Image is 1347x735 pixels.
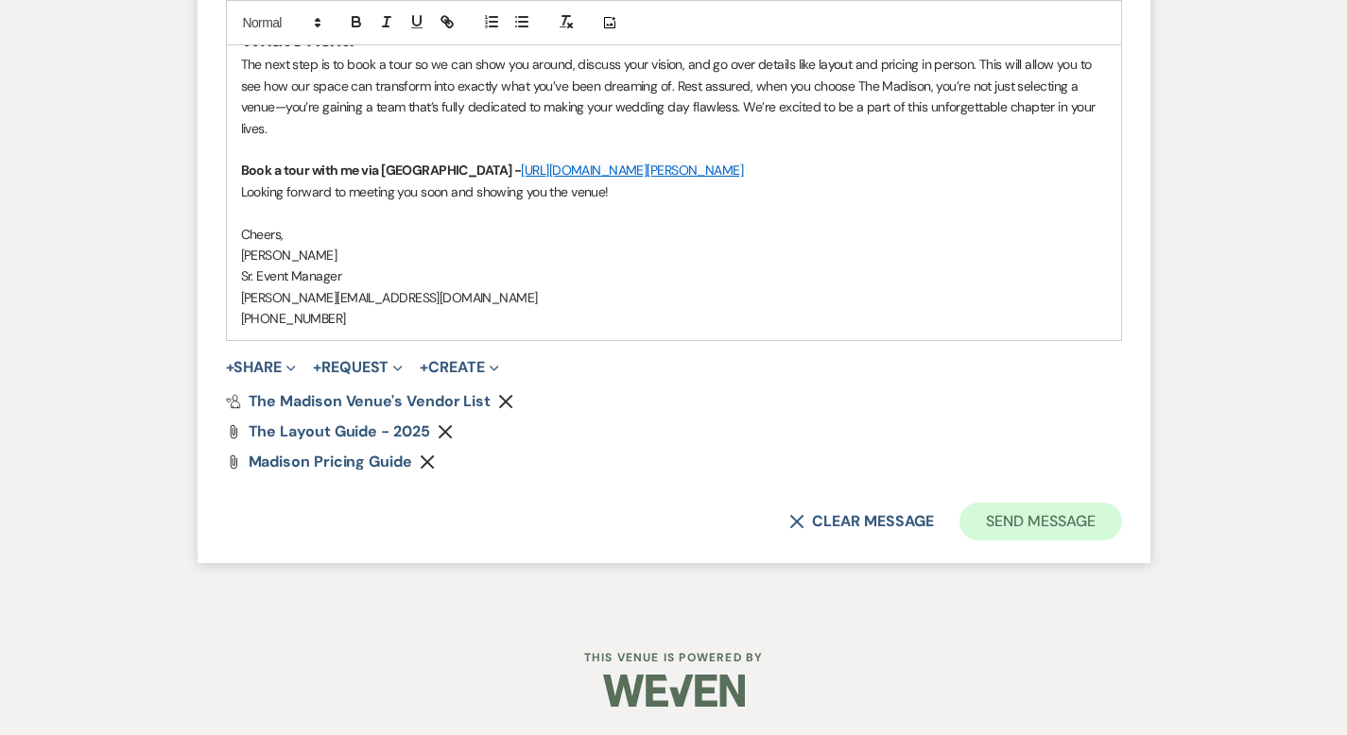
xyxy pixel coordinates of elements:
[241,308,1107,329] p: [PHONE_NUMBER]
[313,360,403,375] button: Request
[420,360,428,375] span: +
[959,503,1121,540] button: Send Message
[241,245,1107,265] p: [PERSON_NAME]
[241,265,1107,286] p: Sr. Event Manager
[241,181,1107,202] p: Looking forward to meeting you soon and showing you the venue!
[249,424,430,439] a: The Layout Guide - 2025
[249,391,492,411] span: The Madison Venue's Vendor List
[241,224,1107,245] p: Cheers,
[420,360,498,375] button: Create
[241,287,1107,308] p: [PERSON_NAME][EMAIL_ADDRESS][DOMAIN_NAME]
[249,421,430,441] span: The Layout Guide - 2025
[313,360,321,375] span: +
[249,452,412,471] span: Madison Pricing Guide
[226,360,234,375] span: +
[249,454,412,470] a: Madison Pricing Guide
[241,162,522,179] strong: Book a tour with me via [GEOGRAPHIC_DATA] -
[521,162,743,179] a: [URL][DOMAIN_NAME][PERSON_NAME]
[241,54,1107,139] p: The next step is to book a tour so we can show you around, discuss your vision, and go over detai...
[789,514,933,529] button: Clear message
[603,658,745,724] img: Weven Logo
[226,360,297,375] button: Share
[226,394,492,409] a: The Madison Venue's Vendor List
